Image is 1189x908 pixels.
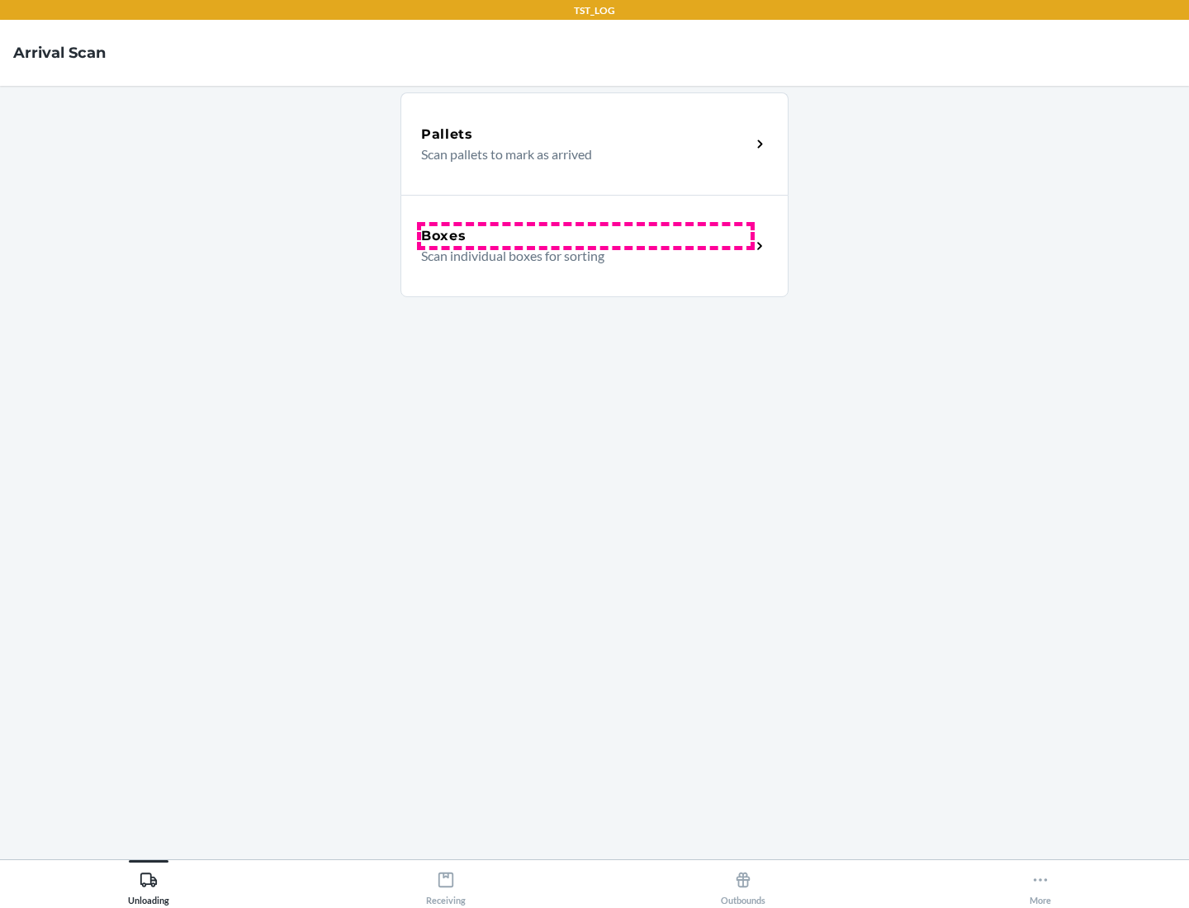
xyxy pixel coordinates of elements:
[421,144,737,164] p: Scan pallets to mark as arrived
[297,860,594,906] button: Receiving
[400,195,789,297] a: BoxesScan individual boxes for sorting
[128,864,169,906] div: Unloading
[400,92,789,195] a: PalletsScan pallets to mark as arrived
[421,246,737,266] p: Scan individual boxes for sorting
[426,864,466,906] div: Receiving
[421,125,473,144] h5: Pallets
[892,860,1189,906] button: More
[574,3,615,18] p: TST_LOG
[1030,864,1051,906] div: More
[421,226,467,246] h5: Boxes
[13,42,106,64] h4: Arrival Scan
[594,860,892,906] button: Outbounds
[721,864,765,906] div: Outbounds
